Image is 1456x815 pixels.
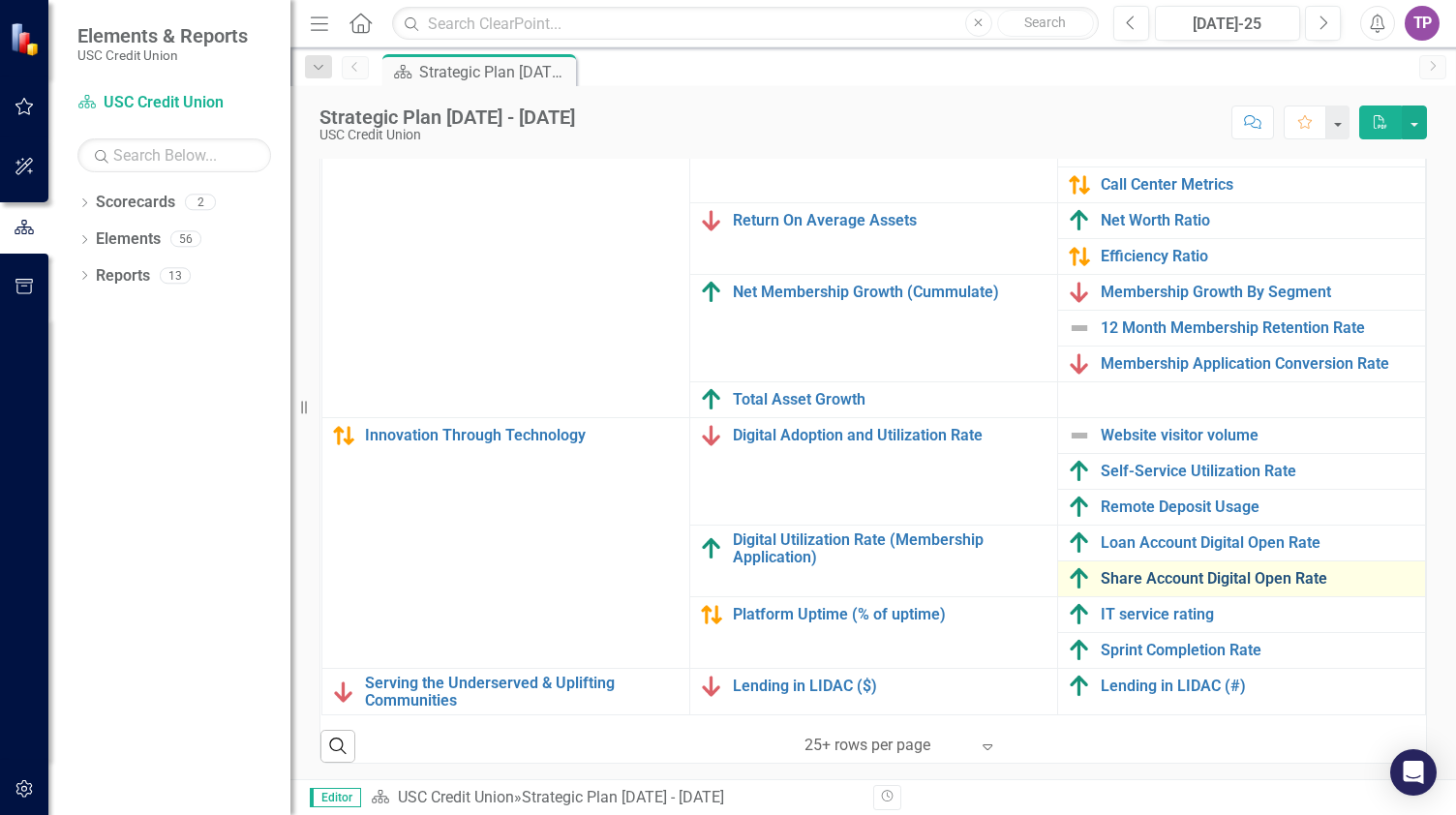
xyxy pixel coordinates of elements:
[733,391,1047,408] a: Total Asset Growth
[522,788,724,806] div: Strategic Plan [DATE] - [DATE]
[1068,460,1091,483] img: Above Target
[1057,633,1425,669] td: Double-Click to Edit Right Click for Context Menu
[170,231,201,248] div: 56
[365,427,680,444] a: Innovation Through Technology
[733,427,1047,444] a: Digital Adoption and Utilization Rate
[733,531,1047,565] a: Digital Utilization Rate (Membership Application)
[1101,498,1415,516] a: Remote Deposit Usage
[1101,319,1415,337] a: 12 Month Membership Retention Rate
[1068,424,1091,447] img: Not Defined
[1057,597,1425,633] td: Double-Click to Edit Right Click for Context Menu
[733,606,1047,623] a: Platform Uptime (% of uptime)
[398,788,514,806] a: USC Credit Union
[1057,203,1425,239] td: Double-Click to Edit Right Click for Context Menu
[1057,669,1425,715] td: Double-Click to Edit Right Click for Context Menu
[319,106,575,128] div: Strategic Plan [DATE] - [DATE]
[689,203,1057,275] td: Double-Click to Edit Right Click for Context Menu
[700,603,723,626] img: Caution
[185,195,216,211] div: 2
[700,388,723,411] img: Above Target
[1068,245,1091,268] img: Caution
[689,275,1057,382] td: Double-Click to Edit Right Click for Context Menu
[371,787,859,809] div: »
[1068,603,1091,626] img: Above Target
[1101,678,1415,695] a: Lending in LIDAC (#)
[1068,173,1091,196] img: Caution
[997,10,1094,37] button: Search
[1162,13,1293,36] div: [DATE]-25
[1068,496,1091,519] img: Above Target
[733,678,1047,695] a: Lending in LIDAC ($)
[77,24,248,47] span: Elements & Reports
[365,675,680,709] a: Serving the Underserved & Uplifting Communities
[332,680,355,704] img: Below Plan
[319,128,575,142] div: USC Credit Union
[1101,355,1415,373] a: Membership Application Conversion Rate
[1101,248,1415,265] a: Efficiency Ratio
[700,209,723,232] img: Below Plan
[689,526,1057,597] td: Double-Click to Edit Right Click for Context Menu
[1057,490,1425,526] td: Double-Click to Edit Right Click for Context Menu
[1057,561,1425,597] td: Double-Click to Edit Right Click for Context Menu
[689,597,1057,669] td: Double-Click to Edit Right Click for Context Menu
[700,537,723,560] img: Above Target
[733,212,1047,229] a: Return On Average Assets
[1068,639,1091,662] img: Above Target
[1390,749,1437,796] div: Open Intercom Messenger
[1101,176,1415,194] a: Call Center Metrics
[392,7,1099,41] input: Search ClearPoint...
[1024,15,1066,30] span: Search
[689,669,1057,715] td: Double-Click to Edit Right Click for Context Menu
[160,267,191,284] div: 13
[10,22,44,56] img: ClearPoint Strategy
[321,418,689,669] td: Double-Click to Edit Right Click for Context Menu
[1405,6,1440,41] button: TP
[1068,209,1091,232] img: Above Target
[96,192,175,214] a: Scorecards
[1155,6,1300,41] button: [DATE]-25
[689,132,1057,203] td: Double-Click to Edit Right Click for Context Menu
[1101,212,1415,229] a: Net Worth Ratio
[700,281,723,304] img: Above Target
[321,669,689,715] td: Double-Click to Edit Right Click for Context Menu
[1101,284,1415,301] a: Membership Growth By Segment
[733,284,1047,301] a: Net Membership Growth (Cummulate)
[700,424,723,447] img: Below Plan
[1068,675,1091,698] img: Above Target
[1068,317,1091,340] img: Not Defined
[419,60,571,84] div: Strategic Plan [DATE] - [DATE]
[1101,642,1415,659] a: Sprint Completion Rate
[1068,281,1091,304] img: Below Plan
[1101,570,1415,588] a: Share Account Digital Open Rate
[96,228,161,251] a: Elements
[1101,606,1415,623] a: IT service rating
[1057,167,1425,203] td: Double-Click to Edit Right Click for Context Menu
[1057,347,1425,382] td: Double-Click to Edit Right Click for Context Menu
[1101,463,1415,480] a: Self-Service Utilization Rate
[332,424,355,447] img: Caution
[96,265,150,287] a: Reports
[77,47,248,63] small: USC Credit Union
[1068,352,1091,376] img: Below Plan
[1057,311,1425,347] td: Double-Click to Edit Right Click for Context Menu
[1057,275,1425,311] td: Double-Click to Edit Right Click for Context Menu
[77,92,271,114] a: USC Credit Union
[1057,418,1425,454] td: Double-Click to Edit Right Click for Context Menu
[1101,534,1415,552] a: Loan Account Digital Open Rate
[1068,531,1091,555] img: Above Target
[1101,427,1415,444] a: Website visitor volume
[77,138,271,172] input: Search Below...
[1057,526,1425,561] td: Double-Click to Edit Right Click for Context Menu
[1057,454,1425,490] td: Double-Click to Edit Right Click for Context Menu
[310,788,361,807] span: Editor
[689,418,1057,526] td: Double-Click to Edit Right Click for Context Menu
[689,382,1057,418] td: Double-Click to Edit Right Click for Context Menu
[700,675,723,698] img: Below Plan
[1068,567,1091,590] img: Above Target
[1057,239,1425,275] td: Double-Click to Edit Right Click for Context Menu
